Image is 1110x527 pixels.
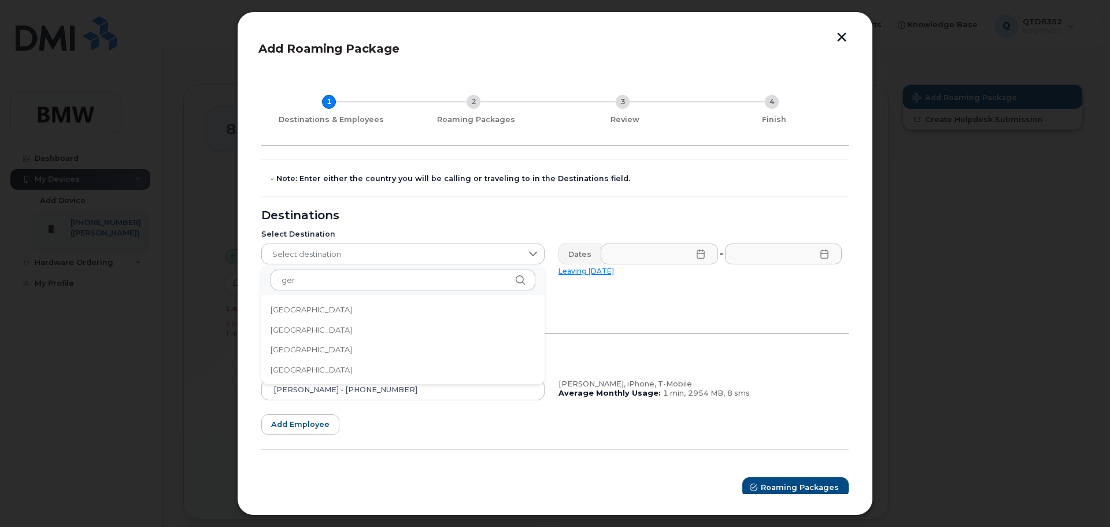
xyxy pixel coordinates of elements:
[258,42,399,56] span: Add Roaming Package
[261,360,545,380] li: Nigeria
[742,477,849,498] button: Roaming Packages
[663,389,686,397] span: 1 min,
[558,267,614,275] a: Leaving [DATE]
[558,389,661,397] b: Average Monthly Usage:
[725,244,842,264] input: Please fill out this field
[761,482,839,493] span: Roaming Packages
[261,230,545,239] div: Select Destination
[271,174,849,183] div: - Note: Enter either the country you will be calling or traveling to in the Destinations field.
[1060,477,1101,518] iframe: Messenger Launcher
[271,419,330,430] span: Add employee
[261,414,339,435] button: Add employee
[558,379,842,389] div: [PERSON_NAME], iPhone, T-Mobile
[261,300,545,320] li: Algeria
[262,244,522,265] span: Select destination
[261,295,545,384] ul: Option List
[261,340,545,360] li: Niger
[467,95,480,109] div: 2
[601,244,718,264] input: Please fill out this field
[704,115,844,124] div: Finish
[406,115,546,124] div: Roaming Packages
[271,304,352,315] span: [GEOGRAPHIC_DATA]
[261,211,849,220] div: Destinations
[261,320,545,340] li: Germany
[555,115,695,124] div: Review
[261,379,545,400] input: Search device
[727,389,750,397] span: 8 sms
[261,267,343,275] span: Popular destinations:
[271,364,352,375] span: [GEOGRAPHIC_DATA]
[616,95,630,109] div: 3
[271,344,352,355] span: [GEOGRAPHIC_DATA]
[717,244,726,264] div: -
[261,348,849,357] div: Employees
[765,95,779,109] div: 4
[271,325,352,336] span: [GEOGRAPHIC_DATA]
[688,389,725,397] span: 2954 MB,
